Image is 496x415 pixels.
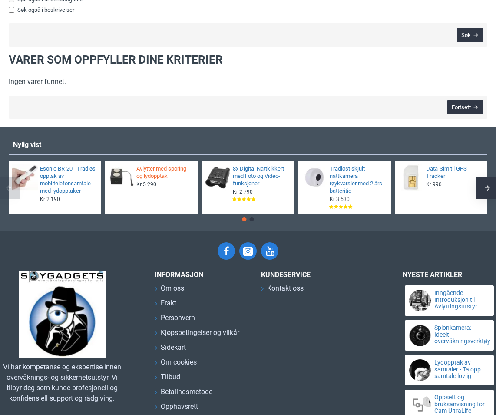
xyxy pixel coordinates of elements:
[108,164,134,191] img: Avlytter med sporing og lydopptak
[136,181,156,188] span: Kr 5 290
[161,387,212,397] span: Betalingsmetode
[426,181,442,188] span: Kr 990
[155,271,248,279] h3: INFORMASJON
[447,100,483,114] a: Fortsett
[40,165,96,195] a: Esonic BR-20 - Trådløs opptak av mobiltelefonsamtale med lydopptaker
[161,313,195,323] span: Personvern
[155,387,212,402] a: Betalingsmetode
[161,328,239,338] span: Kjøpsbetingelser og vilkår
[330,196,350,203] span: Kr 3 530
[161,283,184,294] span: Om oss
[301,164,327,191] img: Trådløst skjult nattkamera i røykvarsler med 2 års batteritid
[161,298,176,308] span: Frakt
[161,342,186,353] span: Sidekart
[434,290,486,310] a: Inngående Introduksjon til Avlyttingsutstyr
[136,165,192,180] a: Avlytter med sporing og lydopptak
[9,53,487,70] h2: Varer som oppfyller dine kriterier
[267,283,304,294] span: Kontakt oss
[205,164,231,191] img: 8x Digital Nattkikkert med Foto og Video-funksjoner
[161,357,197,368] span: Om cookies
[155,342,186,357] a: Sidekart
[155,328,239,342] a: Kjøpsbetingelser og vilkår
[434,359,486,379] a: Lydopptak av samtaler - Ta opp samtale lovlig
[155,357,197,372] a: Om cookies
[461,32,471,38] span: Søk
[19,271,106,358] img: SpyGadgets.no
[457,28,483,42] button: Søk
[40,196,60,203] span: Kr 2 190
[9,136,46,154] a: Nylig vist
[233,188,253,195] span: Kr 2 790
[155,313,195,328] a: Personvern
[155,283,184,298] a: Om oss
[233,165,289,187] a: 8x Digital Nattkikkert med Foto og Video-funksjoner
[161,372,180,382] span: Tilbud
[426,165,482,180] a: Data-Sim til GPS Tracker
[9,77,487,87] p: Ingen varer funnet.
[434,325,486,345] a: Spionkamera: Ideelt overvåkningsverktøy
[242,217,247,221] span: Go to slide 1
[330,165,386,195] a: Trådløst skjult nattkamera i røykvarsler med 2 års batteritid
[155,372,180,387] a: Tilbud
[9,7,14,13] input: Søk også i beskrivelser
[250,217,254,221] span: Go to slide 2
[161,402,198,412] span: Opphavsrett
[261,283,304,298] a: Kontakt oss
[398,164,424,191] img: Data-Sim til GPS Tracker
[12,164,38,191] img: Esonic BR-20 - Trådløs opptak av mobiltelefonsamtale med lydopptaker
[9,6,74,14] label: Søk også i beskrivelser
[155,298,176,313] a: Frakt
[261,271,372,279] h3: Kundeservice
